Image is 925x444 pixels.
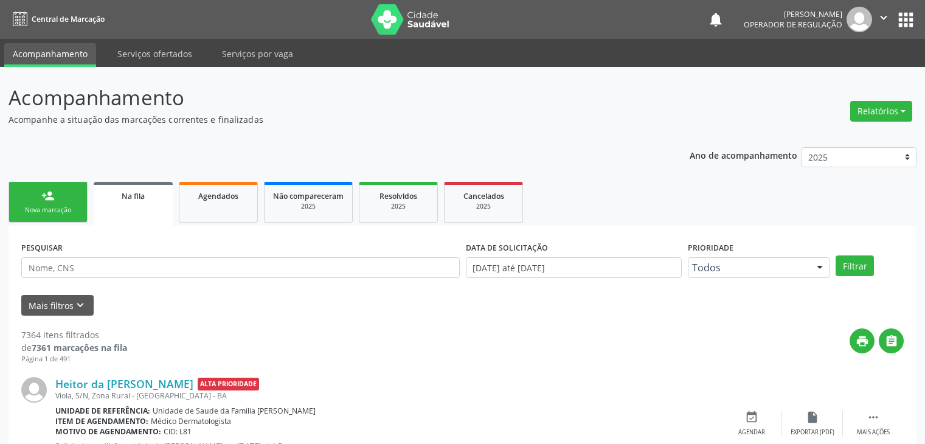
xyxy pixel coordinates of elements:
img: img [847,7,872,32]
a: Heitor da [PERSON_NAME] [55,377,193,390]
p: Ano de acompanhamento [690,147,797,162]
span: Na fila [122,191,145,201]
button:  [879,328,904,353]
div: Página 1 de 491 [21,354,127,364]
a: Acompanhamento [4,43,96,67]
b: Unidade de referência: [55,406,150,416]
button: Mais filtroskeyboard_arrow_down [21,295,94,316]
label: PESQUISAR [21,238,63,257]
p: Acompanhe a situação das marcações correntes e finalizadas [9,113,644,126]
span: Alta Prioridade [198,378,259,390]
i:  [885,335,898,348]
i:  [877,11,890,24]
div: Agendar [738,428,765,437]
span: Unidade de Saude da Familia [PERSON_NAME] [153,406,316,416]
b: Motivo de agendamento: [55,426,161,437]
span: Cancelados [463,191,504,201]
i: insert_drive_file [806,411,819,424]
div: person_add [41,189,55,203]
button: apps [895,9,916,30]
i:  [867,411,880,424]
a: Serviços por vaga [213,43,302,64]
a: Serviços ofertados [109,43,201,64]
button: Filtrar [836,255,874,276]
input: Selecione um intervalo [466,257,682,278]
span: Operador de regulação [744,19,842,30]
label: DATA DE SOLICITAÇÃO [466,238,548,257]
span: Resolvidos [379,191,417,201]
button: notifications [707,11,724,28]
div: 2025 [273,202,344,211]
i: print [856,335,869,348]
div: Mais ações [857,428,890,437]
i: event_available [745,411,758,424]
p: Acompanhamento [9,83,644,113]
div: 2025 [453,202,514,211]
div: de [21,341,127,354]
span: Central de Marcação [32,14,105,24]
span: Agendados [198,191,238,201]
i: keyboard_arrow_down [74,299,87,312]
a: Central de Marcação [9,9,105,29]
input: Nome, CNS [21,257,460,278]
div: [PERSON_NAME] [744,9,842,19]
div: 2025 [368,202,429,211]
span: Médico Dermatologista [151,416,231,426]
span: Não compareceram [273,191,344,201]
div: Viola, S/N, Zona Rural - [GEOGRAPHIC_DATA] - BA [55,390,721,401]
button: print [850,328,875,353]
button:  [872,7,895,32]
strong: 7361 marcações na fila [32,342,127,353]
img: img [21,377,47,403]
div: 7364 itens filtrados [21,328,127,341]
div: Nova marcação [18,206,78,215]
div: Exportar (PDF) [791,428,834,437]
span: CID: L81 [164,426,192,437]
button: Relatórios [850,101,912,122]
b: Item de agendamento: [55,416,148,426]
span: Todos [692,262,805,274]
label: Prioridade [688,238,733,257]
